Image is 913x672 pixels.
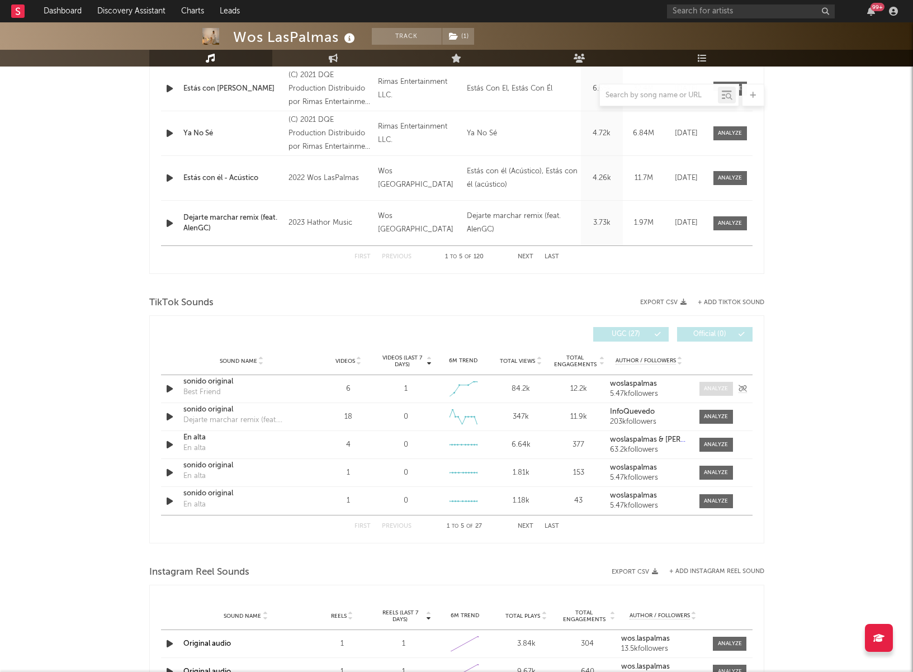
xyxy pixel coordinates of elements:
button: UGC(27) [593,327,669,342]
button: Next [518,254,533,260]
div: [DATE] [668,217,705,229]
a: woslaspalmas [610,492,688,500]
div: Estás Con El, Estás Con Él [467,82,552,96]
div: 5.47k followers [610,390,688,398]
button: Previous [382,523,411,529]
div: 2023 Hathor Music [288,216,372,230]
span: Total Engagements [560,609,609,623]
div: 99 + [871,3,884,11]
span: Sound Name [224,613,261,619]
span: Total Plays [505,613,540,619]
a: sonido original [183,404,300,415]
div: 203k followers [610,418,688,426]
div: En alta [183,499,206,510]
span: Instagram Reel Sounds [149,566,249,579]
div: 6.65k [584,83,620,94]
div: 1 [323,467,375,479]
div: [DATE] [668,128,705,139]
button: Export CSV [640,299,687,306]
strong: woslaspalmas [610,464,657,471]
div: 3.84k [498,638,554,650]
div: 347k [495,411,547,423]
span: Author / Followers [630,612,690,619]
div: 6 [323,384,375,395]
div: + Add Instagram Reel Sound [658,569,764,575]
a: woslaspalmas [610,380,688,388]
div: 0 [404,467,408,479]
div: 11.9k [552,411,604,423]
button: Next [518,523,533,529]
a: sonido original [183,376,300,387]
div: En alta [183,471,206,482]
div: 6M Trend [437,612,493,620]
a: woslaspalmas [610,464,688,472]
button: Previous [382,254,411,260]
div: Wos [GEOGRAPHIC_DATA] [378,165,461,192]
div: 4.72k [584,128,620,139]
strong: woslaspalmas & [PERSON_NAME] & AlenGC [610,436,756,443]
button: Official(0) [677,327,753,342]
span: Total Views [500,358,535,365]
div: 43 [552,495,604,507]
button: + Add TikTok Sound [698,300,764,306]
div: 32.4M [626,83,662,94]
span: Official ( 0 ) [684,331,736,338]
div: Dejarte marchar remix (feat. AlenGC) [467,210,578,236]
strong: InfoQuevedo [610,408,655,415]
div: 13.5k followers [621,645,705,653]
div: 6M Trend [437,357,489,365]
div: 1 [376,638,432,650]
button: Track [372,28,442,45]
div: 3.73k [584,217,620,229]
a: En alta [183,432,300,443]
a: Estás con él - Acústico [183,173,283,184]
a: sonido original [183,460,300,471]
div: 0 [404,495,408,507]
div: 84.2k [495,384,547,395]
button: 99+ [867,7,875,16]
div: 6.64k [495,439,547,451]
a: Ya No Sé [183,128,283,139]
div: 0 [404,411,408,423]
div: 63.2k followers [610,446,688,454]
div: Dejarte marchar remix (feat. AlenGC) [183,212,283,234]
span: Total Engagements [552,354,598,368]
div: 304 [560,638,616,650]
a: sonido original [183,488,300,499]
span: Reels (last 7 days) [376,609,425,623]
span: TikTok Sounds [149,296,214,310]
div: Rimas Entertainment LLC. [378,120,461,147]
div: 1.97M [626,217,662,229]
div: Estás con [PERSON_NAME] [183,83,283,94]
div: 5.47k followers [610,502,688,510]
div: 1.18k [495,495,547,507]
div: Best Friend [183,387,221,398]
button: + Add TikTok Sound [687,300,764,306]
div: 1 5 27 [434,520,495,533]
div: 153 [552,467,604,479]
a: Original audio [183,640,231,647]
span: Reels [331,613,347,619]
strong: wos.laspalmas [621,663,670,670]
div: 5.47k followers [610,474,688,482]
div: 1 [314,638,370,650]
div: 1 [323,495,375,507]
div: 1 [404,384,408,395]
span: ( 1 ) [442,28,475,45]
a: wos.laspalmas [621,635,705,643]
strong: wos.laspalmas [621,635,670,642]
div: [DATE] [668,173,705,184]
span: UGC ( 27 ) [600,331,652,338]
div: 18 [323,411,375,423]
a: InfoQuevedo [610,408,688,416]
div: 1 5 120 [434,250,495,264]
div: Estás con él (Acústico), Estás con él (acústico) [467,165,578,192]
div: 2022 Wos LasPalmas [288,172,372,185]
div: Dejarte marchar remix (feat. AlenGC) [183,415,300,426]
button: First [354,254,371,260]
